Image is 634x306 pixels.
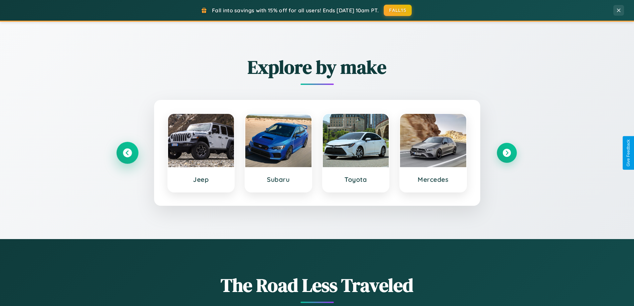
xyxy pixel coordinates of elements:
h1: The Road Less Traveled [117,272,517,298]
h3: Jeep [175,175,228,183]
h3: Toyota [329,175,382,183]
span: Fall into savings with 15% off for all users! Ends [DATE] 10am PT. [212,7,379,14]
h2: Explore by make [117,54,517,80]
div: Give Feedback [626,140,631,166]
h3: Subaru [252,175,305,183]
button: FALL15 [384,5,412,16]
h3: Mercedes [407,175,460,183]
